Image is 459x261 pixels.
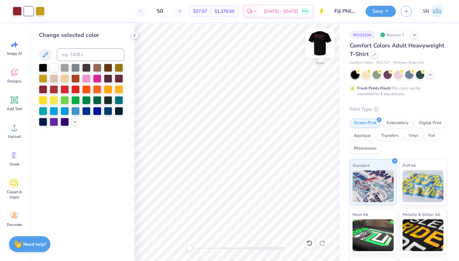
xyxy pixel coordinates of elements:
[350,131,375,141] div: Applique
[357,85,436,97] div: This color can be expedited for 5 day delivery.
[316,60,324,66] div: Back
[424,131,439,141] div: Foil
[7,106,22,111] span: Add Text
[39,31,124,39] div: Change selected color
[307,31,333,56] img: Back
[350,60,373,66] span: Comfort Colors
[350,31,375,39] div: # 513224A
[7,51,22,56] span: Image AI
[357,86,391,91] strong: Fresh Prints Flash:
[264,8,298,15] span: [DATE] - [DATE]
[350,42,444,58] span: Comfort Colors Adult Heavyweight T-Shirt
[7,79,21,84] span: Designs
[4,189,25,200] span: Clipart & logos
[8,134,21,139] span: Upload
[366,6,396,17] button: Save
[382,118,413,128] div: Embroidery
[302,9,308,13] span: Free
[23,241,46,247] strong: Need help?
[57,48,124,61] input: e.g. 7428 c
[420,5,446,18] a: SN
[350,118,381,128] div: Screen Print
[350,106,446,113] div: Print Type
[403,162,416,169] span: Puff Ink
[415,118,446,128] div: Digital Print
[186,245,193,251] div: Accessibility label
[330,5,361,18] input: Untitled Design
[7,222,22,227] span: Decorate
[378,31,408,39] div: Revision 7
[376,60,390,66] span: # C1717
[215,8,234,15] span: $1,378.50
[403,170,444,202] img: Puff Ink
[353,162,369,169] span: Standard
[353,170,394,202] img: Standard
[193,8,207,15] span: $27.57
[423,8,429,15] span: SN
[377,131,403,141] div: Transfers
[403,211,440,218] span: Metallic & Glitter Ink
[393,60,425,66] span: Minimum Order: 24 +
[431,5,443,18] img: Sophia Newell
[10,162,19,167] span: Greek
[148,5,172,17] input: – –
[403,219,444,251] img: Metallic & Glitter Ink
[353,211,368,218] span: Neon Ink
[350,144,381,153] div: Rhinestones
[404,131,422,141] div: Vinyl
[353,219,394,251] img: Neon Ink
